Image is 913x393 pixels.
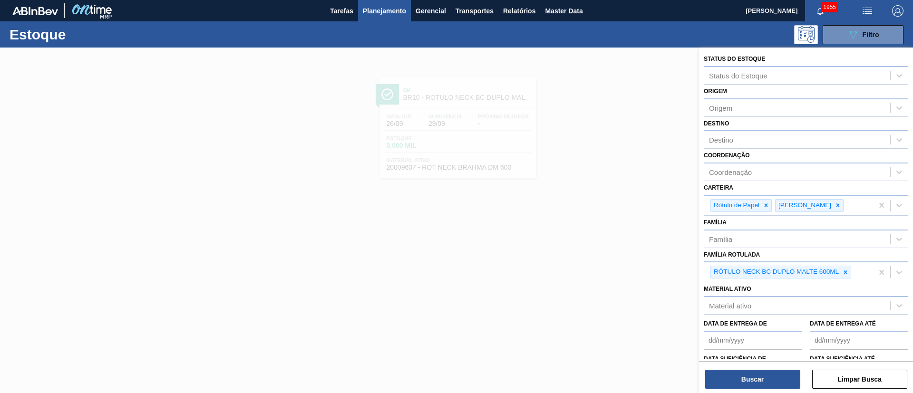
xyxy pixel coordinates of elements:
label: Material ativo [704,286,751,292]
label: Destino [704,120,729,127]
span: Gerencial [416,5,446,17]
span: Master Data [545,5,583,17]
div: Família [709,235,732,243]
label: Origem [704,88,727,95]
button: Notificações [805,4,835,18]
span: Tarefas [330,5,353,17]
div: Rótulo de Papel [711,200,761,211]
button: Filtro [823,25,903,44]
span: Transportes [456,5,494,17]
div: Coordenação [709,168,752,176]
label: Data de Entrega até [810,320,876,327]
div: RÓTULO NECK BC DUPLO MALTE 600ML [711,266,840,278]
div: [PERSON_NAME] [776,200,833,211]
div: Destino [709,136,733,144]
h1: Estoque [10,29,152,40]
label: Carteira [704,184,733,191]
img: userActions [862,5,873,17]
div: Status do Estoque [709,71,767,79]
label: Família Rotulada [704,251,760,258]
label: Família [704,219,727,226]
input: dd/mm/yyyy [704,331,802,350]
label: Status do Estoque [704,56,765,62]
span: 1955 [821,2,838,12]
span: Relatórios [503,5,535,17]
label: Data suficiência até [810,355,875,362]
img: TNhmsLtSVTkK8tSr43FrP2fwEKptu5GPRR3wAAAABJRU5ErkJggg== [12,7,58,15]
label: Data suficiência de [704,355,766,362]
div: Pogramando: nenhum usuário selecionado [794,25,818,44]
img: Logout [892,5,903,17]
div: Material ativo [709,302,751,310]
label: Data de Entrega de [704,320,767,327]
span: Planejamento [363,5,406,17]
span: Filtro [863,31,879,38]
label: Coordenação [704,152,750,159]
div: Origem [709,104,732,112]
input: dd/mm/yyyy [810,331,908,350]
